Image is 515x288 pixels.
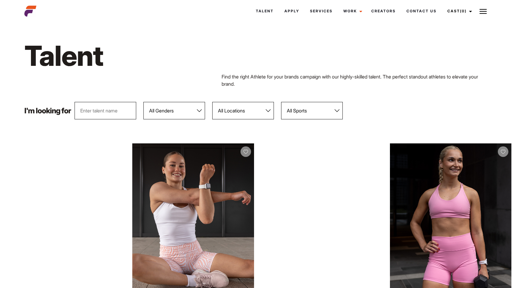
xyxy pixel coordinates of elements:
span: (0) [460,9,467,13]
a: Cast(0) [442,3,476,19]
input: Enter talent name [75,102,136,119]
img: Burger icon [480,8,487,15]
p: Find the right Athlete for your brands campaign with our highly-skilled talent. The perfect stand... [222,73,491,87]
a: Creators [366,3,401,19]
a: Work [338,3,366,19]
a: Talent [250,3,279,19]
a: Services [305,3,338,19]
a: Contact Us [401,3,442,19]
p: I'm looking for [24,107,71,115]
h1: Talent [24,38,293,73]
a: Apply [279,3,305,19]
img: cropped-aefm-brand-fav-22-square.png [24,5,36,17]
